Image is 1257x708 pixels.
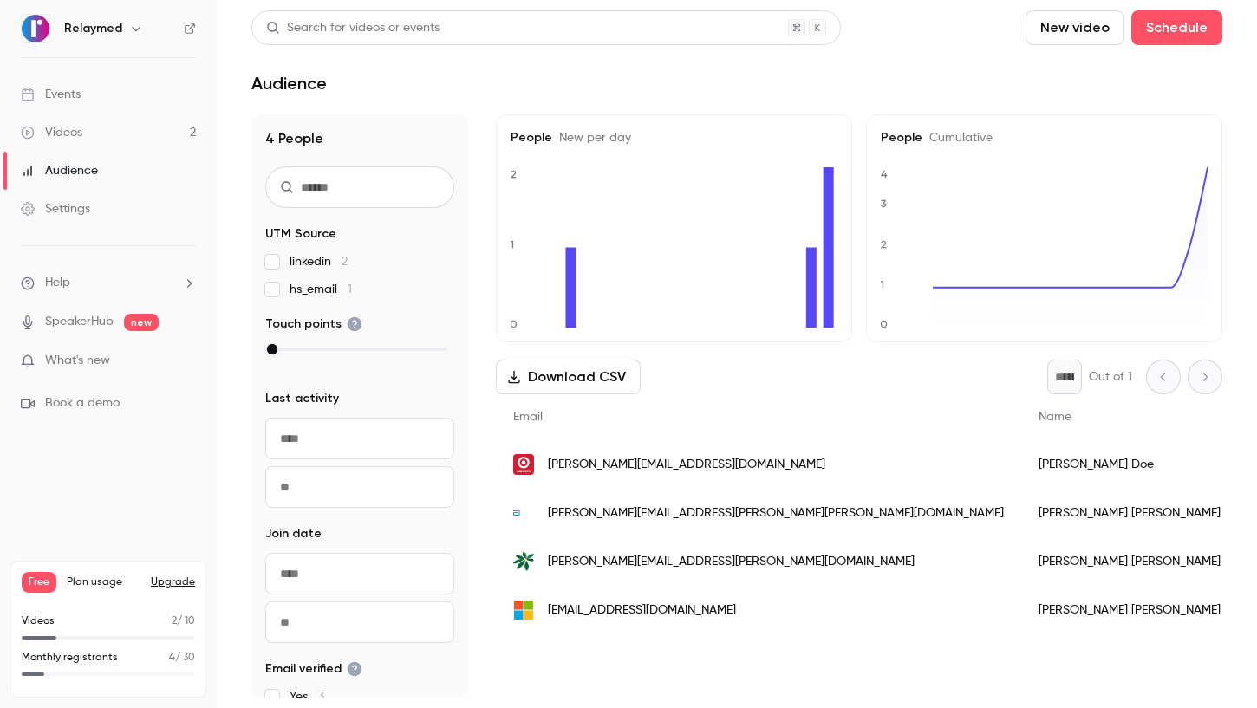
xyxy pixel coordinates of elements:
[511,168,517,180] text: 2
[511,129,837,146] h5: People
[21,124,82,141] div: Videos
[67,575,140,589] span: Plan usage
[513,454,534,475] img: target.com
[1131,10,1222,45] button: Schedule
[22,15,49,42] img: Relaymed
[880,318,888,330] text: 0
[318,691,324,703] span: 3
[21,274,196,292] li: help-dropdown-opener
[172,616,177,627] span: 2
[45,274,70,292] span: Help
[21,86,81,103] div: Events
[1026,10,1124,45] button: New video
[548,456,825,474] span: [PERSON_NAME][EMAIL_ADDRESS][DOMAIN_NAME]
[880,278,884,290] text: 1
[290,688,324,705] span: Yes
[265,390,339,407] span: Last activity
[169,653,175,663] span: 4
[151,575,195,589] button: Upgrade
[548,601,736,620] span: [EMAIL_ADDRESS][DOMAIN_NAME]
[251,73,327,94] h1: Audience
[45,394,120,412] span: Book a demo
[22,614,55,629] p: Videos
[881,198,887,210] text: 3
[510,238,514,250] text: 1
[64,20,122,37] h6: Relaymed
[348,283,352,296] span: 1
[267,344,277,354] div: max
[552,132,631,144] span: New per day
[1039,411,1071,423] span: Name
[22,572,56,593] span: Free
[496,360,641,394] button: Download CSV
[266,19,440,37] div: Search for videos or events
[45,352,110,370] span: What's new
[881,129,1208,146] h5: People
[172,614,195,629] p: / 10
[290,253,348,270] span: linkedin
[1021,440,1238,489] div: [PERSON_NAME] Doe
[513,411,543,423] span: Email
[1021,489,1238,537] div: [PERSON_NAME] [PERSON_NAME]
[922,132,993,144] span: Cumulative
[21,200,90,218] div: Settings
[548,553,915,571] span: [PERSON_NAME][EMAIL_ADDRESS][PERSON_NAME][DOMAIN_NAME]
[513,552,534,571] img: mchp.care
[342,256,348,268] span: 2
[1089,368,1132,386] p: Out of 1
[265,660,362,678] span: Email verified
[265,128,454,149] h1: 4 People
[265,315,362,333] span: Touch points
[548,504,1004,523] span: [PERSON_NAME][EMAIL_ADDRESS][PERSON_NAME][PERSON_NAME][DOMAIN_NAME]
[510,318,518,330] text: 0
[175,354,196,369] iframe: Noticeable Trigger
[265,225,336,243] span: UTM Source
[21,162,98,179] div: Audience
[169,650,195,666] p: / 30
[513,510,534,516] img: abbott.com
[265,525,322,542] span: Join date
[45,313,114,331] a: SpeakerHub
[513,600,534,620] img: live.com
[881,238,887,250] text: 2
[124,314,159,331] span: new
[1021,586,1238,634] div: [PERSON_NAME] [PERSON_NAME]
[881,168,888,180] text: 4
[22,650,118,666] p: Monthly registrants
[1021,537,1238,586] div: [PERSON_NAME] [PERSON_NAME]
[290,281,352,298] span: hs_email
